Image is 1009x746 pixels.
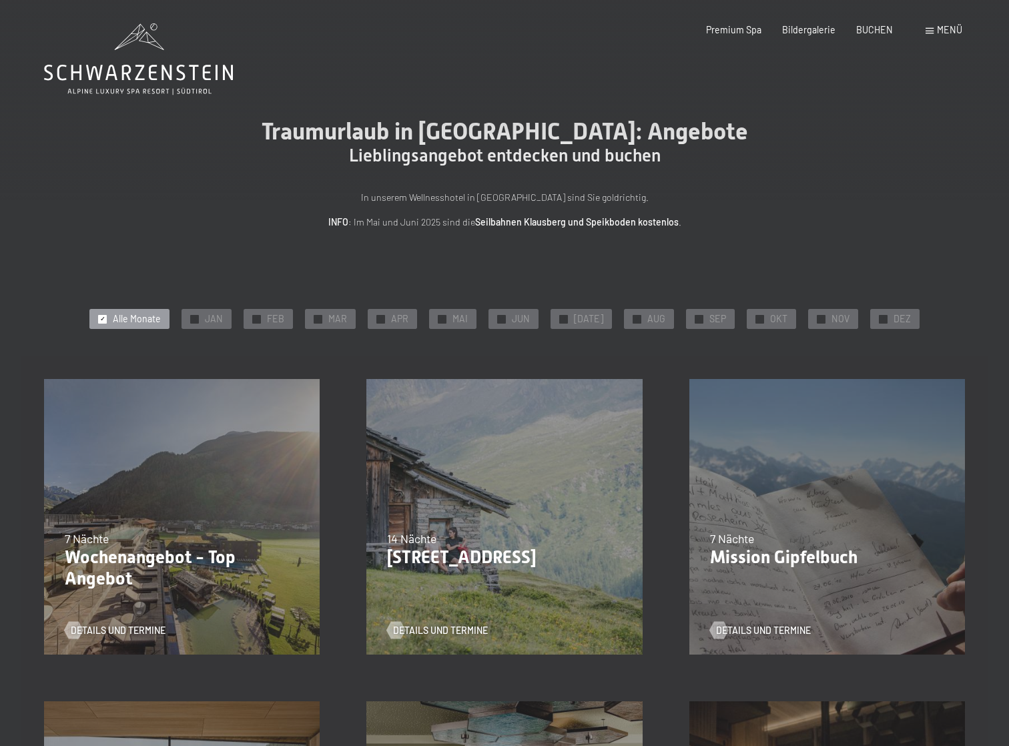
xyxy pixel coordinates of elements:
[937,24,962,35] span: Menü
[709,312,726,326] span: SEP
[475,216,679,228] strong: Seilbahnen Klausberg und Speikboden kostenlos
[211,190,798,206] p: In unserem Wellnesshotel in [GEOGRAPHIC_DATA] sind Sie goldrichtig.
[499,315,504,323] span: ✓
[316,315,321,323] span: ✓
[349,145,661,165] span: Lieblingsangebot entdecken und buchen
[393,624,488,637] span: Details und Termine
[267,312,284,326] span: FEB
[387,624,488,637] a: Details und Termine
[65,547,299,589] p: Wochenangebot - Top Angebot
[818,315,823,323] span: ✓
[782,24,835,35] a: Bildergalerie
[452,312,468,326] span: MAI
[65,624,165,637] a: Details und Termine
[710,547,944,569] p: Mission Gipfelbuch
[387,547,621,569] p: [STREET_ADDRESS]
[696,315,701,323] span: ✓
[71,624,165,637] span: Details und Termine
[757,315,762,323] span: ✓
[770,312,787,326] span: OKT
[880,315,886,323] span: ✓
[710,531,754,546] span: 7 Nächte
[100,315,105,323] span: ✓
[262,117,748,145] span: Traumurlaub in [GEOGRAPHIC_DATA]: Angebote
[391,312,408,326] span: APR
[856,24,893,35] a: BUCHEN
[254,315,260,323] span: ✓
[647,312,665,326] span: AUG
[65,531,109,546] span: 7 Nächte
[831,312,850,326] span: NOV
[716,624,811,637] span: Details und Termine
[706,24,761,35] a: Premium Spa
[561,315,567,323] span: ✓
[574,312,603,326] span: [DATE]
[894,312,911,326] span: DEZ
[387,531,436,546] span: 14 Nächte
[205,312,223,326] span: JAN
[378,315,384,323] span: ✓
[440,315,445,323] span: ✓
[328,312,347,326] span: MAR
[113,312,161,326] span: Alle Monate
[710,624,811,637] a: Details und Termine
[512,312,530,326] span: JUN
[211,215,798,230] p: : Im Mai und Juni 2025 sind die .
[192,315,198,323] span: ✓
[635,315,640,323] span: ✓
[328,216,348,228] strong: INFO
